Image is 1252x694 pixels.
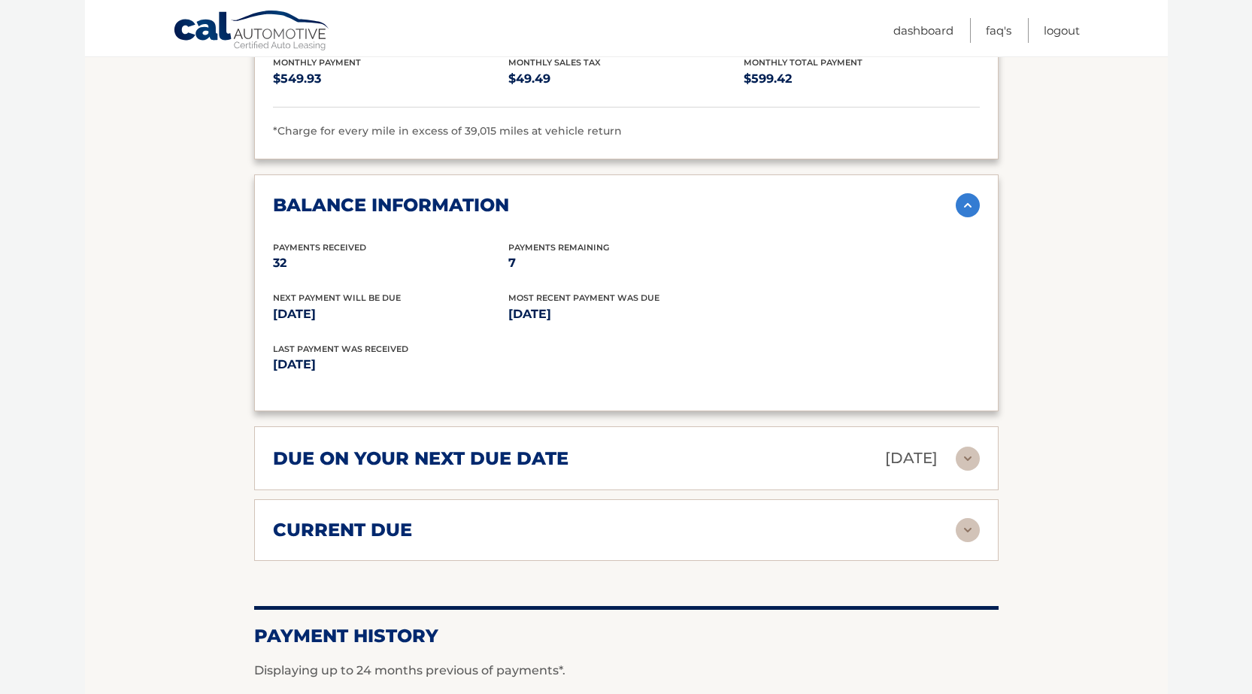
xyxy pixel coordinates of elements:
[273,242,366,253] span: Payments Received
[273,519,412,541] h2: current due
[508,242,609,253] span: Payments Remaining
[273,124,622,138] span: *Charge for every mile in excess of 39,015 miles at vehicle return
[508,292,659,303] span: Most Recent Payment Was Due
[508,68,744,89] p: $49.49
[956,193,980,217] img: accordion-active.svg
[273,304,508,325] p: [DATE]
[273,57,361,68] span: Monthly Payment
[173,10,331,53] a: Cal Automotive
[273,354,626,375] p: [DATE]
[885,445,938,471] p: [DATE]
[273,292,401,303] span: Next Payment will be due
[273,447,568,470] h2: due on your next due date
[273,194,509,217] h2: balance information
[508,304,744,325] p: [DATE]
[956,447,980,471] img: accordion-rest.svg
[956,518,980,542] img: accordion-rest.svg
[273,68,508,89] p: $549.93
[893,18,953,43] a: Dashboard
[254,662,999,680] p: Displaying up to 24 months previous of payments*.
[508,57,601,68] span: Monthly Sales Tax
[744,57,862,68] span: Monthly Total Payment
[744,68,979,89] p: $599.42
[508,253,744,274] p: 7
[1044,18,1080,43] a: Logout
[273,344,408,354] span: Last Payment was received
[986,18,1011,43] a: FAQ's
[273,253,508,274] p: 32
[254,625,999,647] h2: Payment History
